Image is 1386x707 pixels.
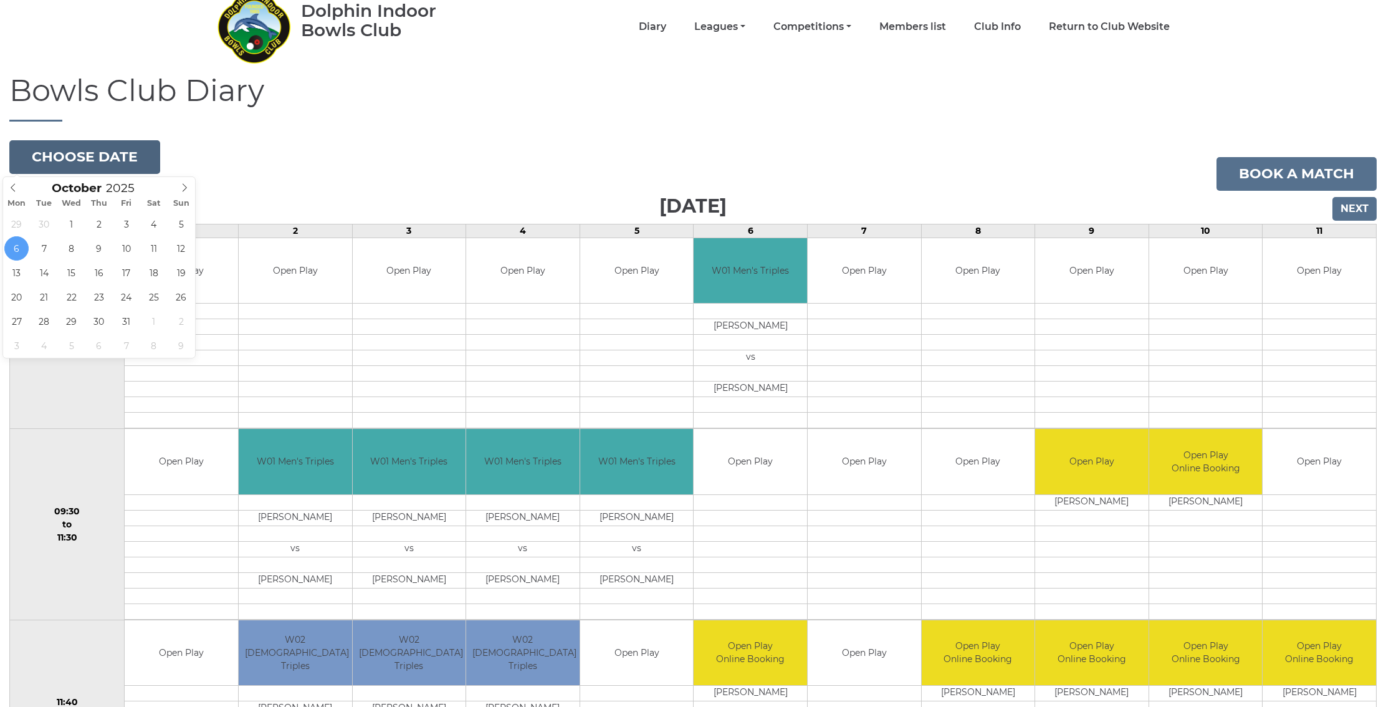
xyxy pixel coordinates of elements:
a: Leagues [694,20,745,34]
td: [PERSON_NAME] [239,572,352,588]
td: [PERSON_NAME] [694,382,807,397]
td: W01 Men's Triples [239,429,352,494]
span: November 3, 2025 [4,334,29,358]
span: Fri [113,200,140,208]
span: October 2, 2025 [87,212,111,236]
td: 9 [1035,224,1149,238]
td: W01 Men's Triples [580,429,694,494]
td: Open Play [922,238,1035,304]
td: [PERSON_NAME] [1149,686,1263,701]
span: October 19, 2025 [169,261,193,285]
td: vs [239,541,352,557]
td: [PERSON_NAME] [353,572,466,588]
td: vs [466,541,580,557]
td: Open Play [125,429,238,494]
td: Open Play [1035,238,1149,304]
td: 5 [580,224,694,238]
span: October 23, 2025 [87,285,111,309]
a: Club Info [974,20,1021,34]
span: October 12, 2025 [169,236,193,261]
td: W02 [DEMOGRAPHIC_DATA] Triples [353,620,466,686]
span: November 7, 2025 [114,334,138,358]
td: 09:30 to 11:30 [10,429,125,620]
td: 6 [694,224,808,238]
td: [PERSON_NAME] [466,572,580,588]
span: October 25, 2025 [141,285,166,309]
span: October 21, 2025 [32,285,56,309]
a: Return to Club Website [1049,20,1170,34]
span: Wed [58,200,85,208]
span: November 4, 2025 [32,334,56,358]
span: October 30, 2025 [87,309,111,334]
td: 10 [1149,224,1263,238]
td: W02 [DEMOGRAPHIC_DATA] Triples [466,620,580,686]
a: Members list [879,20,946,34]
td: vs [353,541,466,557]
span: October 1, 2025 [59,212,84,236]
td: Open Play Online Booking [694,620,807,686]
td: Open Play [1035,429,1149,494]
span: September 30, 2025 [32,212,56,236]
span: October 15, 2025 [59,261,84,285]
td: Open Play [125,620,238,686]
td: 3 [352,224,466,238]
span: October 27, 2025 [4,309,29,334]
input: Scroll to increment [102,181,150,195]
td: W01 Men's Triples [694,238,807,304]
td: Open Play Online Booking [922,620,1035,686]
td: W01 Men's Triples [353,429,466,494]
a: Diary [639,20,666,34]
span: October 5, 2025 [169,212,193,236]
span: October 14, 2025 [32,261,56,285]
span: Sat [140,200,168,208]
td: [PERSON_NAME] [353,510,466,526]
span: October 4, 2025 [141,212,166,236]
h1: Bowls Club Diary [9,74,1377,122]
span: October 7, 2025 [32,236,56,261]
span: Sun [168,200,195,208]
td: Open Play [580,620,694,686]
span: November 8, 2025 [141,334,166,358]
span: November 1, 2025 [141,309,166,334]
td: 8 [921,224,1035,238]
td: Open Play [466,238,580,304]
td: [PERSON_NAME] [694,319,807,335]
td: Open Play Online Booking [1149,429,1263,494]
td: Open Play Online Booking [1149,620,1263,686]
span: October 16, 2025 [87,261,111,285]
td: [PERSON_NAME] [1035,494,1149,510]
td: 2 [238,224,352,238]
div: Dolphin Indoor Bowls Club [301,1,476,40]
input: Next [1332,197,1377,221]
a: Competitions [773,20,851,34]
span: October 22, 2025 [59,285,84,309]
td: Open Play [1263,429,1376,494]
span: October 28, 2025 [32,309,56,334]
span: Tue [31,200,58,208]
span: September 29, 2025 [4,212,29,236]
td: [PERSON_NAME] [1035,686,1149,701]
td: Open Play [239,238,352,304]
span: October 29, 2025 [59,309,84,334]
span: October 24, 2025 [114,285,138,309]
span: October 11, 2025 [141,236,166,261]
button: Choose date [9,140,160,174]
td: Open Play [353,238,466,304]
td: 11 [1263,224,1377,238]
td: Open Play [694,429,807,494]
span: October 3, 2025 [114,212,138,236]
td: Open Play [808,238,921,304]
td: Open Play Online Booking [1035,620,1149,686]
span: Scroll to increment [52,183,102,195]
td: Open Play [580,238,694,304]
span: October 8, 2025 [59,236,84,261]
span: October 17, 2025 [114,261,138,285]
td: vs [580,541,694,557]
span: October 13, 2025 [4,261,29,285]
span: October 10, 2025 [114,236,138,261]
td: [PERSON_NAME] [1149,494,1263,510]
span: Thu [85,200,113,208]
td: Open Play [808,429,921,494]
td: [PERSON_NAME] [239,510,352,526]
span: November 9, 2025 [169,334,193,358]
